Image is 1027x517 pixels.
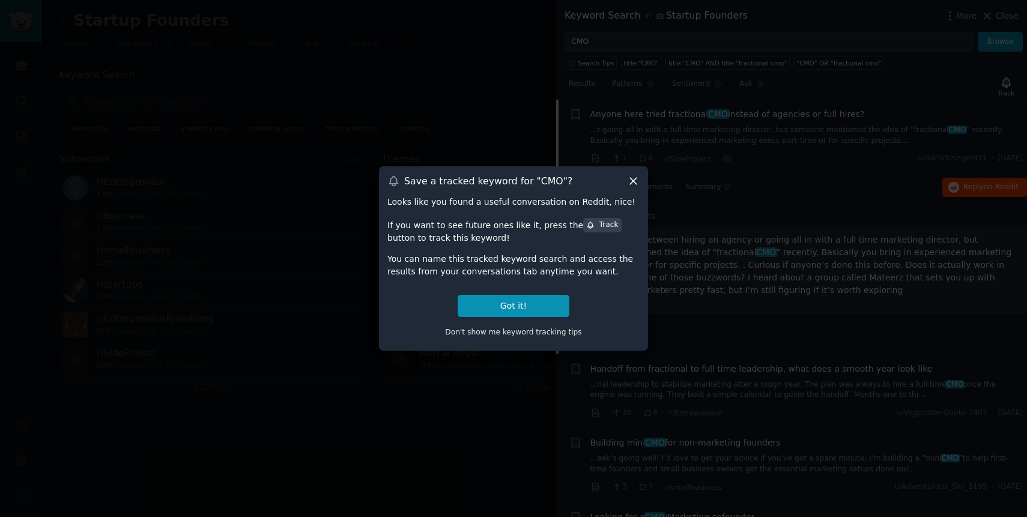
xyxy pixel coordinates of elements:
button: Got it! [458,295,569,317]
div: You can name this tracked keyword search and access the results from your conversations tab anyti... [387,253,640,278]
div: If you want to see future ones like it, press the button to track this keyword! [387,217,640,244]
div: Looks like you found a useful conversation on Reddit, nice! [387,196,640,208]
h3: Save a tracked keyword for " CMO "? [404,175,572,187]
div: Track [586,220,618,231]
span: Don't show me keyword tracking tips [445,328,582,336]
